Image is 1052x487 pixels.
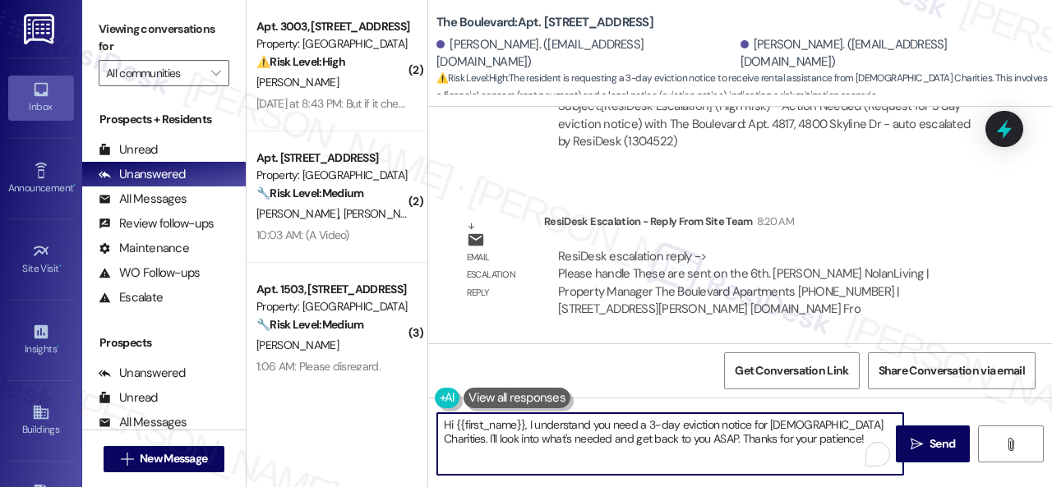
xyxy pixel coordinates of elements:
img: ResiDesk Logo [24,14,58,44]
span: [PERSON_NAME] [344,206,426,221]
div: Prospects [82,334,246,351]
strong: 🔧 Risk Level: Medium [256,317,363,332]
a: Inbox [8,76,74,120]
span: • [59,260,62,272]
div: Unread [99,141,158,159]
div: Property: [GEOGRAPHIC_DATA] [256,35,408,53]
a: Site Visit • [8,237,74,282]
span: [PERSON_NAME] [256,338,339,352]
div: [DATE] at 8:43 PM: But if it checks out on your end then no worries [256,96,569,111]
strong: ⚠️ Risk Level: High [256,54,345,69]
div: 8:20 AM [753,213,794,230]
textarea: To enrich screen reader interactions, please activate Accessibility in Grammarly extension settings [437,413,903,475]
span: • [73,180,76,191]
span: New Message [140,450,207,467]
button: Share Conversation via email [868,352,1036,389]
div: 10:03 AM: (A Video) [256,227,349,242]
div: Unanswered [99,166,186,183]
label: Viewing conversations for [99,16,229,60]
div: Apt. 1503, [STREET_ADDRESS] [256,281,408,298]
button: Get Conversation Link [724,352,859,389]
i:  [911,438,923,451]
span: [PERSON_NAME] [256,75,339,90]
i:  [1004,438,1017,451]
div: Apt. 3003, [STREET_ADDRESS] [256,18,408,35]
span: Get Conversation Link [735,362,848,379]
strong: 🔧 Risk Level: Medium [256,186,363,200]
div: 1:06 AM: Please disregard. [256,359,381,374]
div: Property: [GEOGRAPHIC_DATA] [256,167,408,184]
i:  [211,67,220,80]
div: Escalate [99,289,163,306]
b: The Boulevard: Apt. [STREET_ADDRESS] [436,14,653,31]
div: Apt. [STREET_ADDRESS] [256,149,408,167]
a: Buildings [8,398,74,443]
button: New Message [104,446,225,472]
div: [PERSON_NAME]. ([EMAIL_ADDRESS][DOMAIN_NAME]) [436,36,736,71]
span: Share Conversation via email [879,362,1025,379]
div: Prospects + Residents [82,111,246,128]
div: ResiDesk Escalation - Reply From Site Team [544,213,990,236]
div: Review follow-ups [99,215,214,232]
span: [PERSON_NAME] [256,206,344,221]
strong: ⚠️ Risk Level: High [436,71,507,85]
div: Email escalation reply [467,249,531,301]
a: Insights • [8,318,74,362]
div: ResiDesk escalation reply -> Please handle These are sent on the 6th. [PERSON_NAME] NolanLiving |... [558,248,929,317]
div: WO Follow-ups [99,264,200,282]
span: • [57,341,59,352]
span: : The resident is requesting a 3-day eviction notice to receive rental assistance from [DEMOGRAPH... [436,70,1052,105]
div: Property: [GEOGRAPHIC_DATA] [256,298,408,315]
input: All communities [106,60,203,86]
div: Unanswered [99,365,186,382]
div: Maintenance [99,240,189,257]
span: Send [930,435,955,453]
div: Subject: [ResiDesk Escalation] (High Risk) - Action Needed (Request for 3 day eviction notice) wi... [558,98,976,150]
button: Send [896,425,970,462]
div: [PERSON_NAME]. ([EMAIL_ADDRESS][DOMAIN_NAME]) [741,36,1040,71]
div: All Messages [99,191,187,208]
i:  [121,453,133,466]
div: Unread [99,389,158,407]
div: All Messages [99,414,187,431]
